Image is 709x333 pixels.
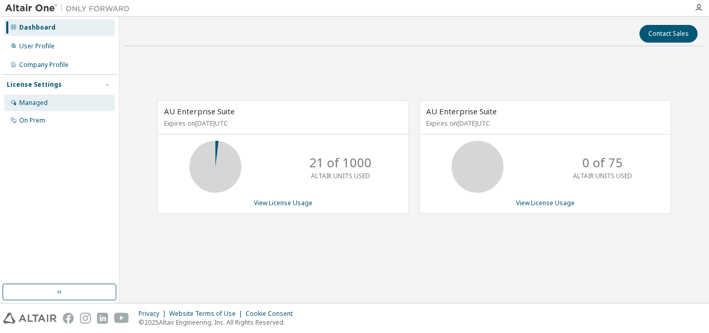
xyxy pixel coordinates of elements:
[311,171,370,180] p: ALTAIR UNITS USED
[19,99,48,107] div: Managed
[19,61,69,69] div: Company Profile
[97,313,108,324] img: linkedin.svg
[19,23,56,32] div: Dashboard
[582,154,623,171] p: 0 of 75
[19,116,45,125] div: On Prem
[639,25,698,43] button: Contact Sales
[516,198,575,207] a: View License Usage
[63,313,74,324] img: facebook.svg
[426,119,662,128] p: Expires on [DATE] UTC
[573,171,632,180] p: ALTAIR UNITS USED
[80,313,91,324] img: instagram.svg
[114,313,129,324] img: youtube.svg
[139,318,299,327] p: © 2025 Altair Engineering, Inc. All Rights Reserved.
[164,119,400,128] p: Expires on [DATE] UTC
[3,313,57,324] img: altair_logo.svg
[426,106,497,116] span: AU Enterprise Suite
[19,42,54,50] div: User Profile
[7,81,62,89] div: License Settings
[139,310,169,318] div: Privacy
[309,154,372,171] p: 21 of 1000
[164,106,235,116] span: AU Enterprise Suite
[254,198,312,207] a: View License Usage
[5,3,135,14] img: Altair One
[246,310,299,318] div: Cookie Consent
[169,310,246,318] div: Website Terms of Use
